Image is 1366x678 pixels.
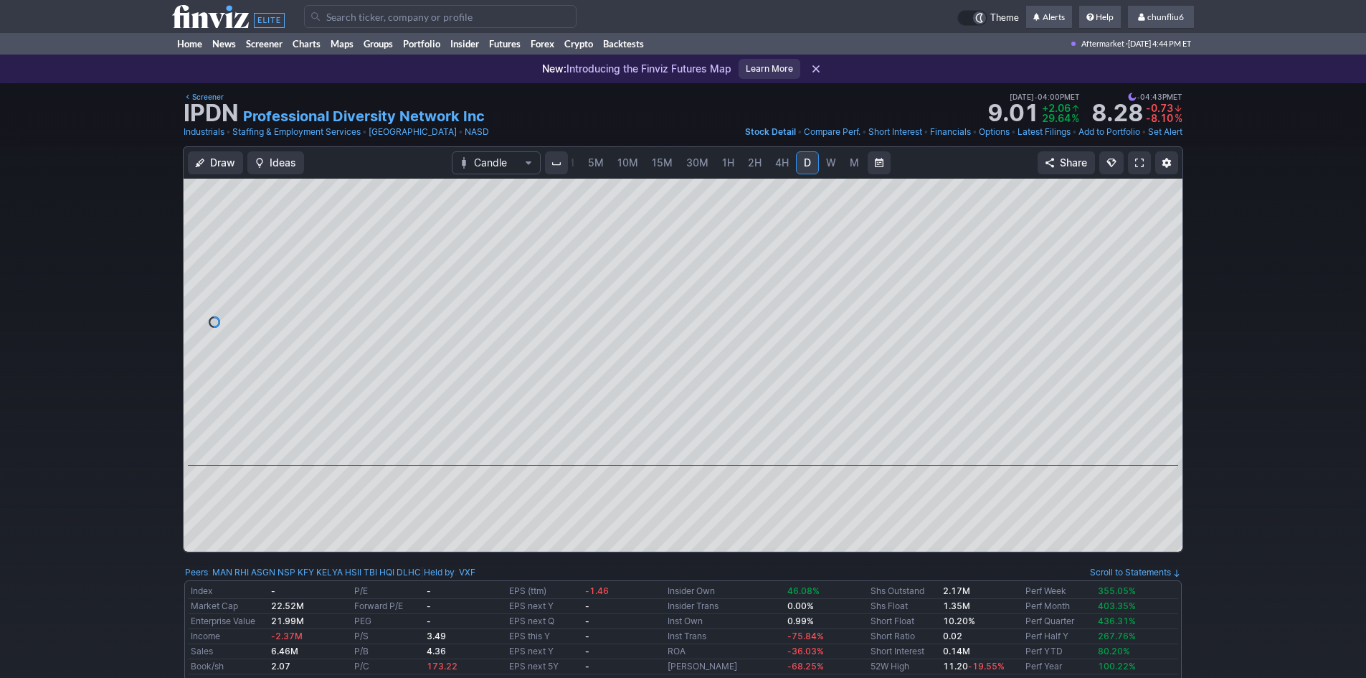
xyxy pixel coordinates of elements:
a: Professional Diversity Network Inc [243,106,485,126]
a: 5M [582,151,610,174]
a: NASD [465,125,489,139]
h1: IPDN [184,102,239,125]
a: VXF [459,565,475,580]
a: Backtests [598,33,649,55]
span: 4H [775,156,789,169]
a: Home [172,33,207,55]
a: Options [979,125,1010,139]
a: RHI [234,565,249,580]
span: • [458,125,463,139]
span: 436.31% [1098,616,1136,626]
td: Perf Quarter [1023,614,1095,629]
b: 0.02 [943,631,962,641]
span: 403.35% [1098,601,1136,611]
a: Screener [184,90,224,103]
span: [DATE] 04:00PM ET [1010,90,1080,103]
td: P/S [351,629,424,644]
a: DLHC [397,565,421,580]
span: -0.73 [1146,102,1173,114]
td: Sales [188,644,268,659]
a: Held by [424,567,455,578]
span: [DATE] 4:44 PM ET [1128,33,1191,55]
td: EPS next Y [506,599,582,614]
span: Latest Filings [1018,126,1071,137]
b: 1.35M [943,601,970,611]
td: Shs Float [868,599,940,614]
a: Scroll to Statements [1090,567,1181,578]
button: Draw [188,151,243,174]
a: chunfliu6 [1128,6,1194,29]
strong: 9.01 [987,102,1039,125]
span: • [226,125,231,139]
span: • [1137,90,1140,103]
a: Staffing & Employment Services [232,125,361,139]
span: Draw [210,156,235,170]
a: W [820,151,843,174]
span: % [1175,112,1182,124]
a: 30M [680,151,715,174]
a: TBI [364,565,377,580]
a: Maps [326,33,359,55]
span: 100.22% [1098,661,1136,672]
a: Short Interest [868,125,922,139]
a: Financials [930,125,971,139]
button: Range [868,151,891,174]
td: Insider Trans [665,599,784,614]
td: 52W High [868,659,940,674]
b: - [585,631,589,641]
td: Market Cap [188,599,268,614]
a: Short Float [871,616,914,626]
a: Groups [359,33,398,55]
span: • [797,125,802,139]
b: - [585,646,589,656]
span: 04:43PM ET [1128,90,1182,103]
span: -19.55% [968,661,1005,672]
a: Screener [241,33,288,55]
b: 0.14M [943,646,970,656]
span: D [804,156,811,169]
span: 10M [617,156,638,169]
td: Index [188,584,268,599]
b: - [427,601,431,611]
a: Insider [445,33,484,55]
span: -8.10 [1146,112,1173,124]
a: Short Ratio [871,631,915,641]
span: 15M [652,156,673,169]
span: Ideas [270,156,296,170]
span: 30M [686,156,708,169]
button: Chart Settings [1155,151,1178,174]
div: : [185,565,421,580]
td: Book/sh [188,659,268,674]
a: Learn More [739,59,800,79]
a: Portfolio [398,33,445,55]
span: chunfliu6 [1147,11,1184,22]
td: P/E [351,584,424,599]
span: • [1011,125,1016,139]
span: New: [542,62,566,75]
a: 15M [645,151,679,174]
span: 173.22 [427,661,457,672]
a: Short Interest [871,646,924,656]
b: - [585,661,589,672]
a: M [843,151,866,174]
td: EPS this Y [506,629,582,644]
a: Help [1079,6,1121,29]
button: Explore new features [1099,151,1124,174]
td: ROA [665,644,784,659]
a: D [796,151,819,174]
b: 3.49 [427,631,446,641]
a: KFY [298,565,314,580]
a: Stock Detail [745,125,796,139]
span: • [924,125,929,139]
span: -36.03% [787,646,824,656]
span: Aftermarket · [1081,33,1128,55]
a: 10M [611,151,645,174]
span: -68.25% [787,661,824,672]
span: Share [1060,156,1087,170]
a: Alerts [1026,6,1072,29]
b: 6.46M [271,646,298,656]
a: HQI [379,565,394,580]
span: • [1034,90,1038,103]
a: 10.20% [943,616,975,626]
